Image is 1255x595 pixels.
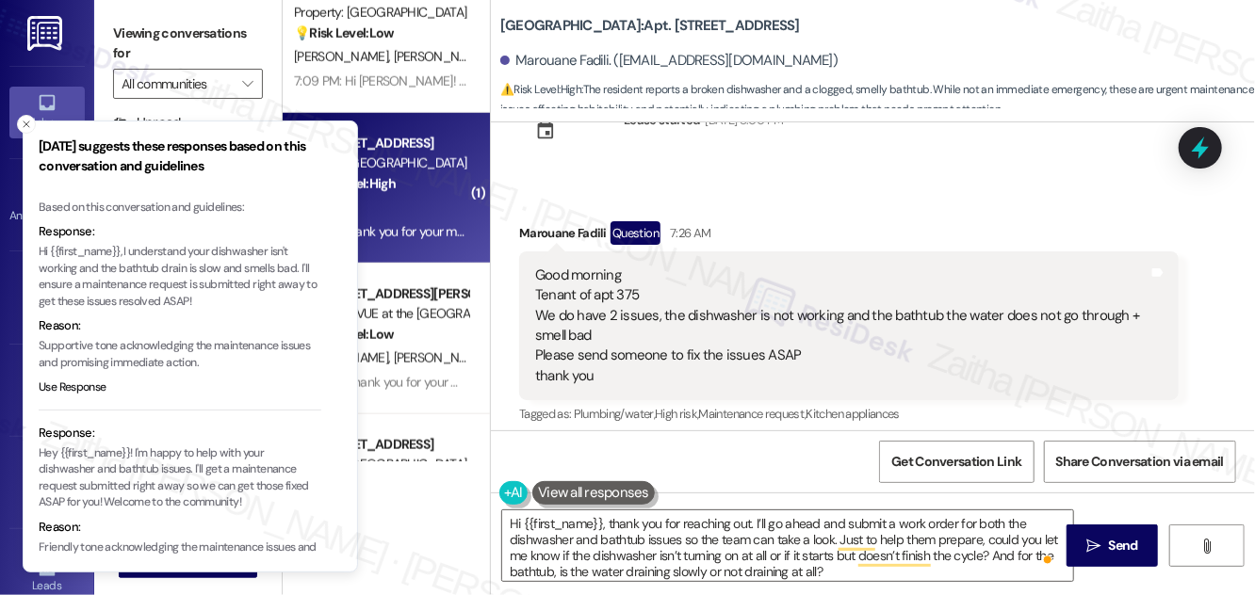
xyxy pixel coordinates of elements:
button: Get Conversation Link [879,441,1034,483]
span: Get Conversation Link [891,452,1021,472]
div: Tagged as: [519,400,1179,427]
a: Site Visit • [9,272,85,323]
span: Maintenance request , [699,406,807,422]
div: Marouane Fadili. ([EMAIL_ADDRESS][DOMAIN_NAME]) [500,51,838,71]
p: Supportive tone acknowledging the maintenance issues and promising immediate action. [39,338,321,371]
label: Viewing conversations for [113,19,263,69]
div: Question [611,221,660,245]
button: Send [1067,524,1158,567]
strong: ⚠️ Risk Level: High [500,82,581,97]
p: Hey {{first_name}}! I'm happy to help with your dishwasher and bathtub issues. I'll get a mainten... [39,445,321,511]
input: All communities [122,69,233,99]
button: Close toast [17,115,36,134]
span: : The resident reports a broken dishwasher and a clogged, smelly bathtub. While not an immediate ... [500,80,1255,121]
a: Inbox [9,87,85,137]
div: Marouane Fadili [519,221,1179,251]
span: Share Conversation via email [1056,452,1224,472]
span: High risk , [655,406,699,422]
div: Property: J VUE at the [GEOGRAPHIC_DATA] [294,304,468,324]
strong: 💡 Risk Level: Low [294,326,394,343]
div: Reason: [39,316,321,335]
a: Buildings [9,457,85,507]
span: Send [1109,536,1138,555]
p: Friendly tone acknowledging the maintenance issues and promising immediate action. [39,539,321,572]
h3: [DATE] suggests these responses based on this conversation and guidelines [39,137,321,176]
div: Reason: [39,518,321,537]
div: Response: [39,222,321,241]
i:  [242,76,253,91]
strong: 💡 Risk Level: Low [294,24,394,41]
div: Property: [GEOGRAPHIC_DATA] [294,153,468,173]
i:  [1199,539,1214,554]
div: Based on this conversation and guidelines: [39,200,321,217]
div: Property: [GEOGRAPHIC_DATA] [294,3,468,23]
div: Good morning Tenant of apt 375 We do have 2 issues, the dishwasher is not working and the bathtub... [535,265,1149,387]
img: ResiDesk Logo [27,16,66,51]
button: Share Conversation via email [1044,441,1236,483]
b: [GEOGRAPHIC_DATA]: Apt. [STREET_ADDRESS] [500,16,800,36]
div: Response: [39,424,321,442]
textarea: To enrich screen reader interactions, please activate Accessibility in Grammarly extension settings [502,510,1073,581]
span: [PERSON_NAME] [394,48,488,65]
a: Insights • [9,364,85,415]
p: Hi {{first_name}}, I understand your dishwasher isn't working and the bathtub drain is slow and s... [39,244,321,310]
span: [PERSON_NAME] [294,48,394,65]
span: Plumbing/water , [574,406,655,422]
div: Apt. [STREET_ADDRESS] [294,134,468,153]
i:  [1086,539,1100,554]
div: 7:26 AM [665,223,710,243]
span: Kitchen appliances [807,406,900,422]
div: Property: [GEOGRAPHIC_DATA] [294,455,468,474]
div: Apt. [STREET_ADDRESS][PERSON_NAME] [294,284,468,304]
div: Apt. [STREET_ADDRESS] [294,435,468,455]
span: [PERSON_NAME] [394,349,488,366]
button: Use Response [39,379,106,396]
